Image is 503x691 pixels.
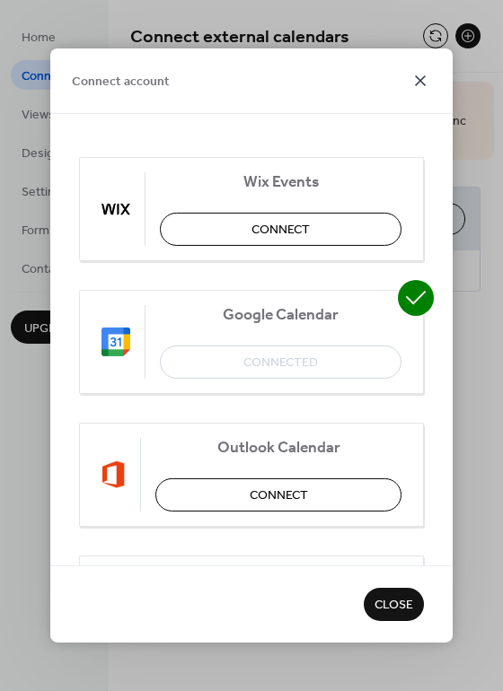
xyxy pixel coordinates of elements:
button: Connect [155,478,402,512]
img: google [101,328,130,356]
span: Outlook Calendar [155,439,402,458]
span: Google Calendar [160,306,402,325]
span: Close [375,597,413,616]
span: Wix Events [160,173,402,192]
img: wix [101,195,130,223]
img: outlook [101,460,126,489]
button: Connect [160,213,402,246]
span: Connect account [72,73,170,92]
span: Connect [251,221,310,240]
span: Connect [250,486,308,505]
button: Close [364,588,424,621]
